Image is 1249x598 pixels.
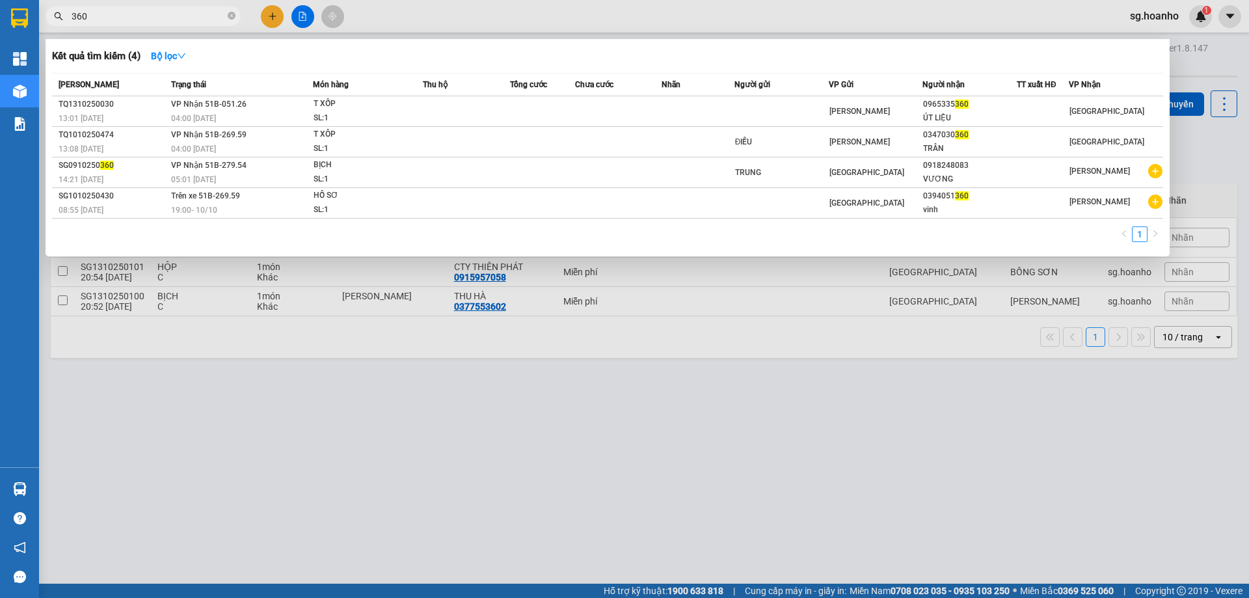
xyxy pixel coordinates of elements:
[59,159,167,172] div: SG0910250
[59,144,103,154] span: 13:08 [DATE]
[923,189,1016,203] div: 0394051
[171,130,247,139] span: VP Nhận 51B-269.59
[54,12,63,21] span: search
[829,198,904,208] span: [GEOGRAPHIC_DATA]
[1148,226,1163,242] li: Next Page
[13,117,27,131] img: solution-icon
[1069,197,1130,206] span: [PERSON_NAME]
[314,172,411,187] div: SL: 1
[171,114,216,123] span: 04:00 [DATE]
[1148,164,1162,178] span: plus-circle
[11,8,28,28] img: logo-vxr
[228,12,235,20] span: close-circle
[734,80,770,89] span: Người gửi
[314,158,411,172] div: BỊCH
[1133,227,1147,241] a: 1
[575,80,613,89] span: Chưa cước
[1069,137,1144,146] span: [GEOGRAPHIC_DATA]
[1069,167,1130,176] span: [PERSON_NAME]
[314,189,411,203] div: HỒ SƠ
[13,482,27,496] img: warehouse-icon
[59,206,103,215] span: 08:55 [DATE]
[13,52,27,66] img: dashboard-icon
[923,159,1016,172] div: 0918248083
[829,168,904,177] span: [GEOGRAPHIC_DATA]
[228,10,235,23] span: close-circle
[314,203,411,217] div: SL: 1
[100,161,114,170] span: 360
[171,100,247,109] span: VP Nhận 51B-051.26
[141,46,196,66] button: Bộ lọcdown
[171,175,216,184] span: 05:01 [DATE]
[923,203,1016,217] div: vinh
[829,80,853,89] span: VP Gửi
[171,161,247,170] span: VP Nhận 51B-279.54
[59,175,103,184] span: 14:21 [DATE]
[955,130,969,139] span: 360
[955,100,969,109] span: 360
[314,128,411,142] div: T XÔP
[72,9,225,23] input: Tìm tên, số ĐT hoặc mã đơn
[171,206,217,215] span: 19:00 - 10/10
[1120,230,1128,238] span: left
[1148,195,1162,209] span: plus-circle
[923,98,1016,111] div: 0965335
[1017,80,1056,89] span: TT xuất HĐ
[151,51,186,61] strong: Bộ lọc
[314,142,411,156] div: SL: 1
[923,128,1016,142] div: 0347030
[177,51,186,61] span: down
[59,189,167,203] div: SG1010250430
[171,144,216,154] span: 04:00 [DATE]
[14,512,26,524] span: question-circle
[735,166,828,180] div: TRUNG
[171,191,240,200] span: Trên xe 51B-269.59
[510,80,547,89] span: Tổng cước
[955,191,969,200] span: 360
[662,80,680,89] span: Nhãn
[1132,226,1148,242] li: 1
[52,49,141,63] h3: Kết quả tìm kiếm ( 4 )
[1151,230,1159,238] span: right
[922,80,965,89] span: Người nhận
[735,135,828,149] div: ĐIỀU
[314,97,411,111] div: T XỐP
[14,541,26,554] span: notification
[829,137,890,146] span: [PERSON_NAME]
[13,85,27,98] img: warehouse-icon
[1116,226,1132,242] li: Previous Page
[923,172,1016,186] div: VƯƠNG
[923,142,1016,156] div: TRÂN
[1116,226,1132,242] button: left
[171,80,206,89] span: Trạng thái
[423,80,448,89] span: Thu hộ
[59,114,103,123] span: 13:01 [DATE]
[1069,80,1101,89] span: VP Nhận
[313,80,349,89] span: Món hàng
[314,111,411,126] div: SL: 1
[1069,107,1144,116] span: [GEOGRAPHIC_DATA]
[59,98,167,111] div: TQ1310250030
[14,571,26,583] span: message
[59,128,167,142] div: TQ1010250474
[923,111,1016,125] div: ÚT LIỆU
[59,80,119,89] span: [PERSON_NAME]
[829,107,890,116] span: [PERSON_NAME]
[1148,226,1163,242] button: right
